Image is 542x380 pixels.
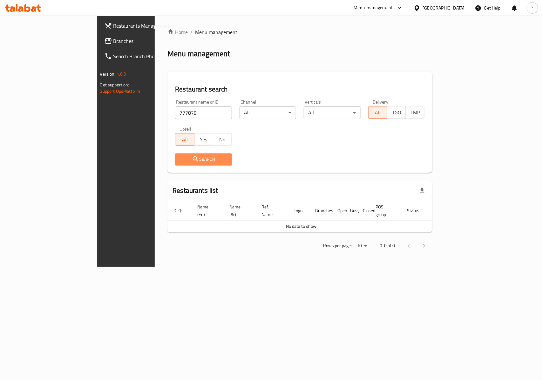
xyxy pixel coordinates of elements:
span: Branches [113,37,182,45]
span: Restaurants Management [113,22,182,30]
button: TMP [406,106,425,119]
h2: Restaurant search [175,85,425,94]
span: No data to show [286,222,317,230]
label: Upsell [180,127,191,131]
button: All [175,133,194,146]
th: Logo [288,201,310,221]
span: Search [180,155,227,163]
label: Delivery [373,100,389,104]
th: Open [332,201,345,221]
span: Menu management [195,28,237,36]
span: TMP [409,108,422,117]
p: 0-0 of 0 [380,242,395,250]
div: Rows per page: [354,241,369,251]
li: / [190,28,193,36]
table: enhanced table [167,201,457,233]
a: Support.OpsPlatform [100,87,140,95]
div: [GEOGRAPHIC_DATA] [423,4,465,11]
th: Busy [345,201,358,221]
div: Menu-management [354,4,393,12]
div: Export file [415,183,430,198]
button: All [368,106,387,119]
span: Version: [100,70,116,78]
span: All [178,135,192,144]
span: Name (En) [197,203,217,218]
button: No [213,133,232,146]
div: All [304,106,361,119]
div: All [240,106,296,119]
span: Ref. Name [261,203,281,218]
span: No [216,135,229,144]
span: All [371,108,385,117]
button: Yes [194,133,213,146]
span: 1.0.0 [117,70,126,78]
span: r [532,4,533,11]
a: Search Branch Phone [99,49,187,64]
nav: breadcrumb [167,28,432,36]
h2: Menu management [167,49,230,59]
span: Get support on: [100,81,129,89]
span: Yes [197,135,211,144]
th: Branches [310,201,332,221]
h2: Restaurants list [173,186,218,195]
span: Status [407,207,428,214]
span: ID [173,207,185,214]
span: POS group [376,203,394,218]
span: Search Branch Phone [113,52,182,60]
th: Closed [358,201,370,221]
p: Rows per page: [323,242,352,250]
button: TGO [387,106,406,119]
a: Branches [99,33,187,49]
span: Name (Ar) [229,203,249,218]
button: Search [175,153,232,165]
span: TGO [390,108,403,117]
a: Restaurants Management [99,18,187,33]
input: Search for restaurant name or ID.. [175,106,232,119]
